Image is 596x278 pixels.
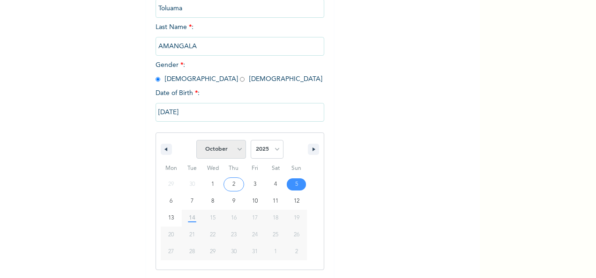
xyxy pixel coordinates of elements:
span: 25 [273,227,278,243]
span: 4 [274,176,277,193]
span: 24 [252,227,258,243]
button: 2 [223,176,245,193]
span: 19 [294,210,299,227]
button: 29 [202,243,223,260]
button: 3 [244,176,265,193]
button: 27 [161,243,182,260]
span: 22 [210,227,216,243]
button: 18 [265,210,286,227]
span: Wed [202,161,223,176]
button: 28 [182,243,203,260]
span: 27 [168,243,174,260]
span: 17 [252,210,258,227]
button: 31 [244,243,265,260]
button: 21 [182,227,203,243]
button: 8 [202,193,223,210]
button: 22 [202,227,223,243]
span: 3 [253,176,256,193]
span: 7 [191,193,194,210]
span: 21 [189,227,195,243]
button: 19 [286,210,307,227]
span: Sat [265,161,286,176]
button: 17 [244,210,265,227]
button: 12 [286,193,307,210]
button: 30 [223,243,245,260]
input: DD-MM-YYYY [156,103,324,122]
span: Mon [161,161,182,176]
button: 26 [286,227,307,243]
button: 7 [182,193,203,210]
span: 29 [210,243,216,260]
span: 12 [294,193,299,210]
button: 16 [223,210,245,227]
span: 26 [294,227,299,243]
input: Enter your last name [156,37,324,56]
button: 10 [244,193,265,210]
button: 13 [161,210,182,227]
button: 9 [223,193,245,210]
span: 18 [273,210,278,227]
button: 15 [202,210,223,227]
span: Thu [223,161,245,176]
span: 11 [273,193,278,210]
button: 24 [244,227,265,243]
span: Tue [182,161,203,176]
button: 23 [223,227,245,243]
span: Fri [244,161,265,176]
button: 14 [182,210,203,227]
span: 16 [231,210,237,227]
span: 30 [231,243,237,260]
span: 31 [252,243,258,260]
span: 15 [210,210,216,227]
span: 13 [168,210,174,227]
button: 25 [265,227,286,243]
button: 4 [265,176,286,193]
span: Sun [286,161,307,176]
button: 6 [161,193,182,210]
span: Date of Birth : [156,88,200,98]
span: Last Name : [156,24,324,50]
span: 1 [211,176,214,193]
span: 20 [168,227,174,243]
button: 5 [286,176,307,193]
span: 2 [232,176,235,193]
button: 1 [202,176,223,193]
span: 6 [170,193,172,210]
span: 23 [231,227,237,243]
button: 11 [265,193,286,210]
span: 28 [189,243,195,260]
button: 20 [161,227,182,243]
span: 9 [232,193,235,210]
span: Gender : [DEMOGRAPHIC_DATA] [DEMOGRAPHIC_DATA] [156,62,322,82]
span: 14 [189,210,195,227]
span: 5 [295,176,298,193]
span: 8 [211,193,214,210]
span: 10 [252,193,258,210]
